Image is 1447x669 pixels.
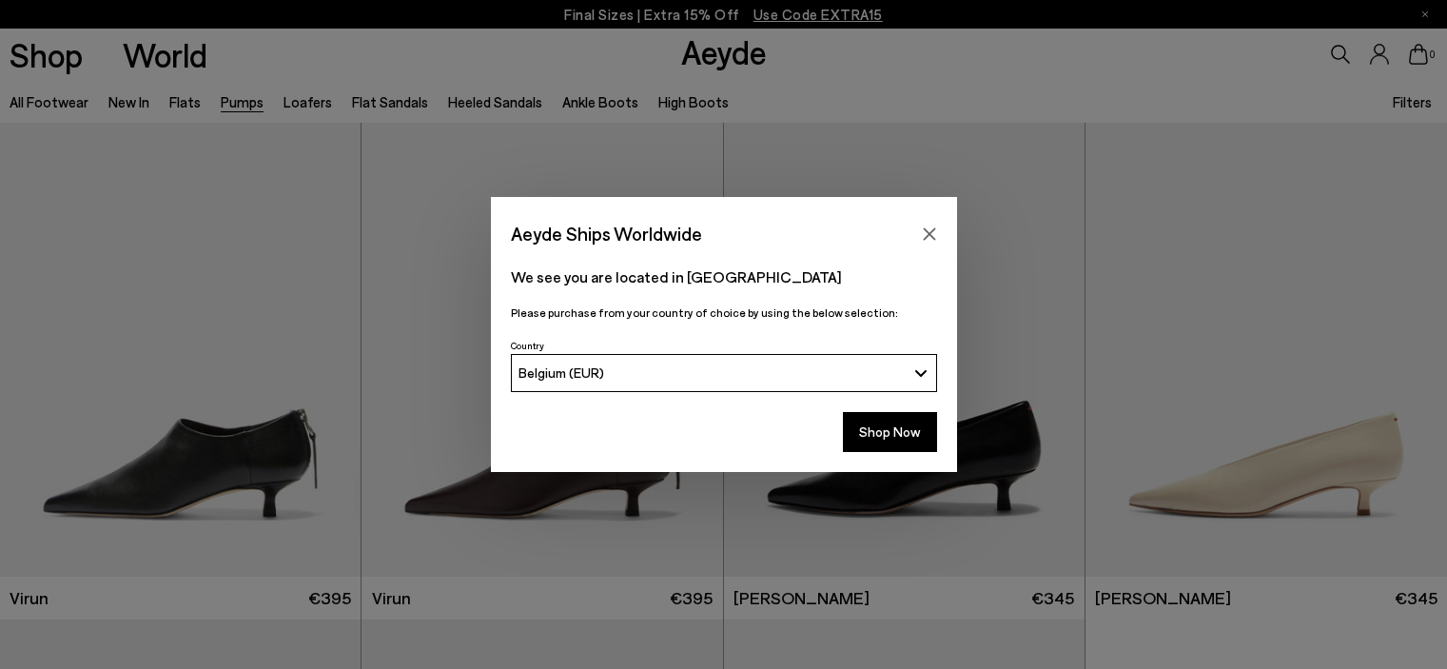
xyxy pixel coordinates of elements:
p: We see you are located in [GEOGRAPHIC_DATA] [511,266,937,288]
span: Belgium (EUR) [518,364,604,381]
button: Close [915,220,944,248]
p: Please purchase from your country of choice by using the below selection: [511,304,937,322]
button: Shop Now [843,412,937,452]
span: Country [511,340,544,351]
span: Aeyde Ships Worldwide [511,217,702,250]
